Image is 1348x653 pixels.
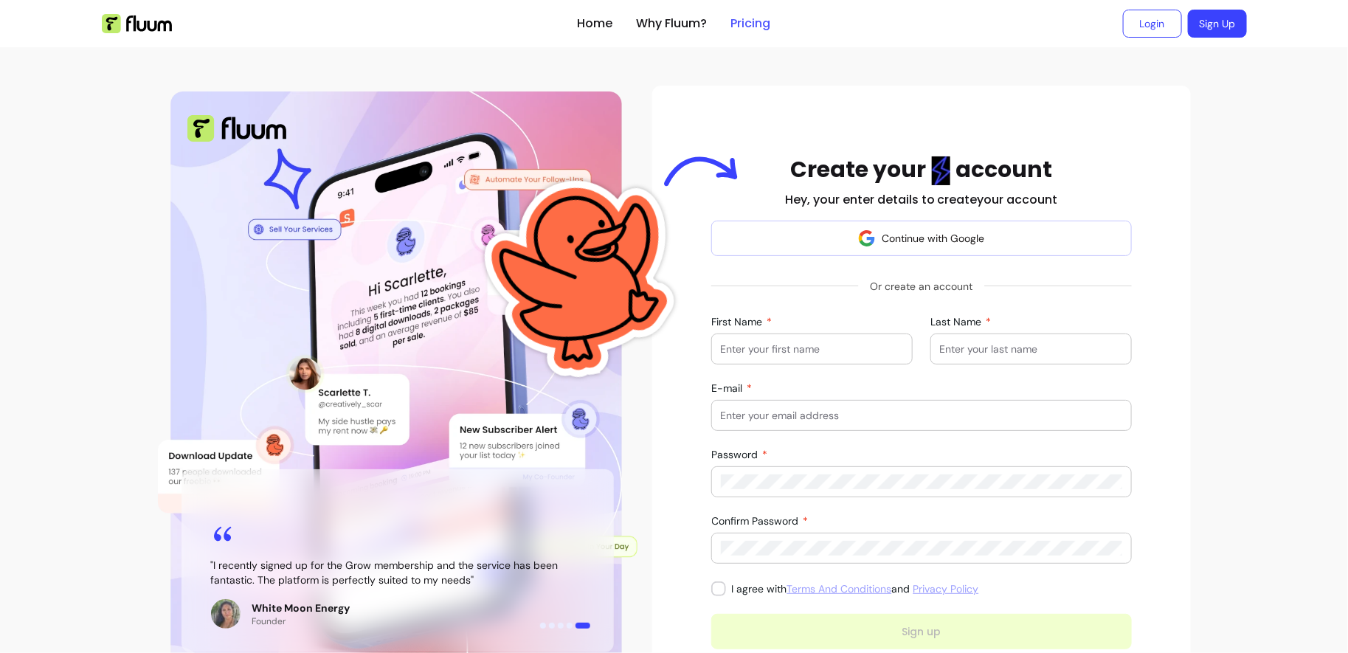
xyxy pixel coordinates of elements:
img: Review avatar [211,599,241,629]
img: flashlight Blue [932,156,950,185]
a: Login [1123,10,1182,38]
img: avatar [858,229,876,247]
input: Last Name [940,342,1122,356]
p: White Moon Energy [252,601,350,615]
span: Or create an account [858,273,984,300]
span: First Name [712,315,766,328]
a: Pricing [731,15,771,32]
h2: Hey, your enter details to create your account [785,191,1058,209]
img: Fluum Logo [102,14,172,33]
span: Last Name [931,315,985,328]
img: Arrow blue [664,156,738,187]
input: First Name [721,342,903,356]
p: Founder [252,615,350,627]
a: Home [578,15,613,32]
input: Password [721,474,1123,489]
a: Why Fluum? [637,15,708,32]
input: Confirm Password [721,541,1123,556]
blockquote: " I recently signed up for the Grow membership and the service has been fantastic. The platform i... [211,558,584,587]
a: Sign Up [1188,10,1247,38]
img: Fluum Logo [187,115,286,142]
span: Confirm Password [712,514,802,528]
input: E-mail [721,408,1123,423]
img: Fluum Duck sticker [461,114,703,440]
h1: Create your account [790,156,1053,185]
span: Password [712,448,761,461]
button: Continue with Google [711,221,1133,256]
span: E-mail [712,381,746,395]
